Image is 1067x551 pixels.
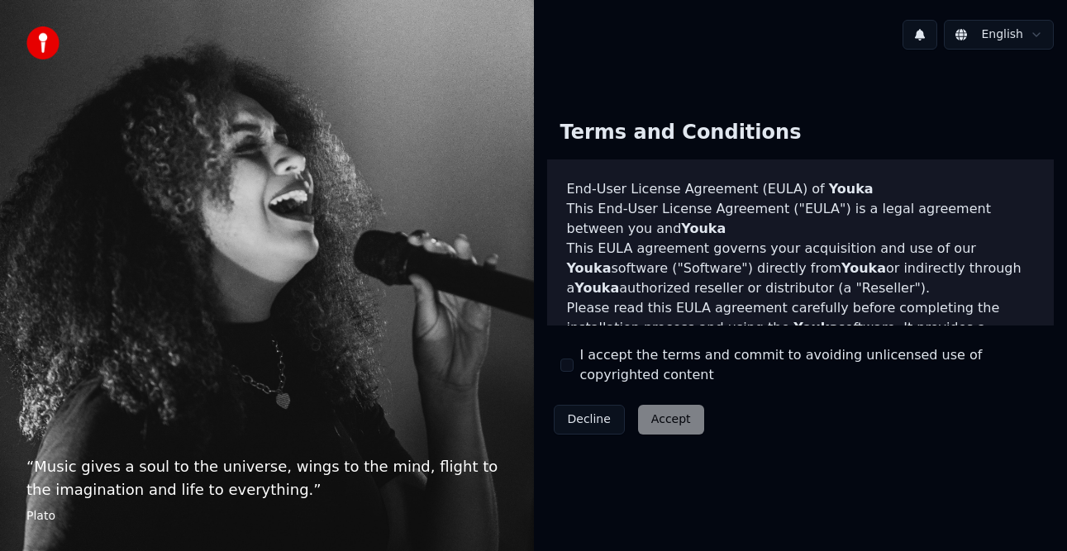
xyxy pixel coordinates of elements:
[567,239,1035,298] p: This EULA agreement governs your acquisition and use of our software ("Software") directly from o...
[574,280,619,296] span: Youka
[26,26,60,59] img: youka
[26,508,507,525] footer: Plato
[681,221,726,236] span: Youka
[567,179,1035,199] h3: End-User License Agreement (EULA) of
[547,107,815,159] div: Terms and Conditions
[567,260,612,276] span: Youka
[26,455,507,501] p: “ Music gives a soul to the universe, wings to the mind, flight to the imagination and life to ev...
[554,405,625,435] button: Decline
[567,298,1035,378] p: Please read this EULA agreement carefully before completing the installation process and using th...
[580,345,1041,385] label: I accept the terms and commit to avoiding unlicensed use of copyrighted content
[793,320,838,335] span: Youka
[829,181,874,197] span: Youka
[841,260,886,276] span: Youka
[567,199,1035,239] p: This End-User License Agreement ("EULA") is a legal agreement between you and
